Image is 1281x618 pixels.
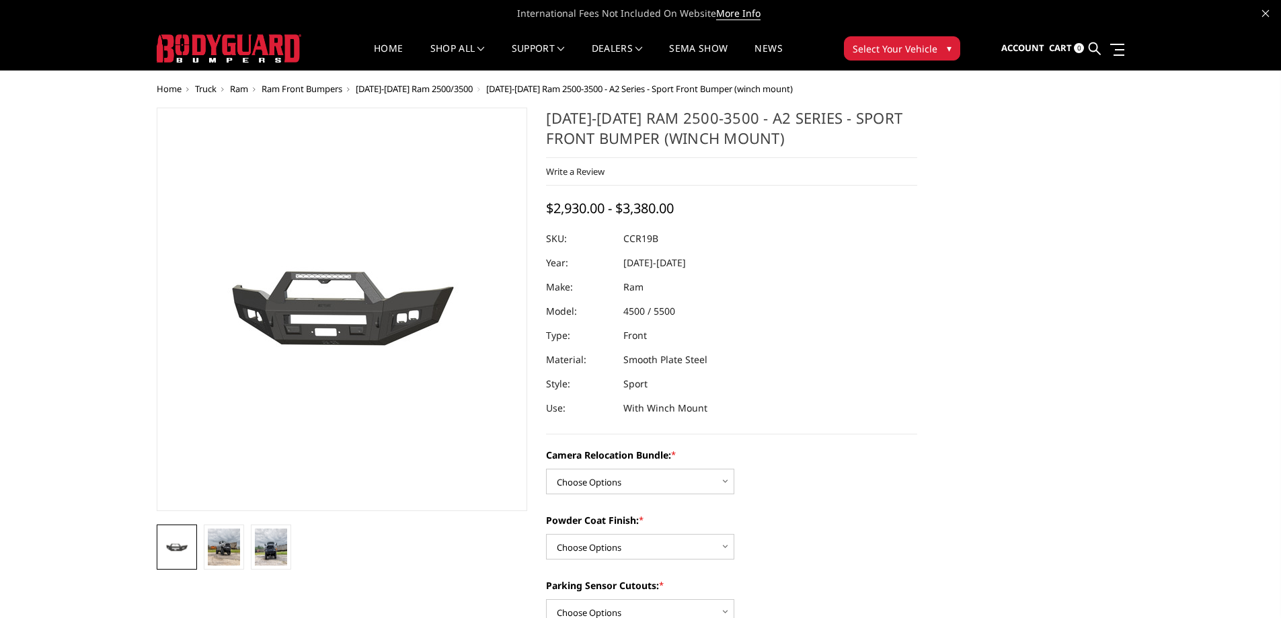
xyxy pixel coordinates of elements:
[546,108,917,158] h1: [DATE]-[DATE] Ram 2500-3500 - A2 Series - Sport Front Bumper (winch mount)
[546,299,613,323] dt: Model:
[157,83,182,95] a: Home
[157,108,528,511] a: 2019-2025 Ram 2500-3500 - A2 Series - Sport Front Bumper (winch mount)
[1001,42,1044,54] span: Account
[173,234,510,385] img: 2019-2025 Ram 2500-3500 - A2 Series - Sport Front Bumper (winch mount)
[157,34,301,63] img: BODYGUARD BUMPERS
[546,199,674,217] span: $2,930.00 - $3,380.00
[623,299,675,323] dd: 4500 / 5500
[546,227,613,251] dt: SKU:
[546,513,917,527] label: Powder Coat Finish:
[546,578,917,592] label: Parking Sensor Cutouts:
[623,323,647,348] dd: Front
[208,529,240,566] img: 2019-2025 Ram 2500-3500 - A2 Series - Sport Front Bumper (winch mount)
[356,83,473,95] a: [DATE]-[DATE] Ram 2500/3500
[546,372,613,396] dt: Style:
[546,165,605,178] a: Write a Review
[1001,30,1044,67] a: Account
[374,44,403,70] a: Home
[546,396,613,420] dt: Use:
[853,42,937,56] span: Select Your Vehicle
[623,396,707,420] dd: With Winch Mount
[623,227,658,251] dd: CCR19B
[262,83,342,95] a: Ram Front Bumpers
[623,251,686,275] dd: [DATE]-[DATE]
[486,83,793,95] span: [DATE]-[DATE] Ram 2500-3500 - A2 Series - Sport Front Bumper (winch mount)
[1074,43,1084,53] span: 0
[947,41,952,55] span: ▾
[546,251,613,275] dt: Year:
[592,44,643,70] a: Dealers
[195,83,217,95] a: Truck
[255,529,287,566] img: 2019-2025 Ram 2500-3500 - A2 Series - Sport Front Bumper (winch mount)
[546,275,613,299] dt: Make:
[546,348,613,372] dt: Material:
[754,44,782,70] a: News
[844,36,960,61] button: Select Your Vehicle
[230,83,248,95] a: Ram
[623,275,644,299] dd: Ram
[623,348,707,372] dd: Smooth Plate Steel
[669,44,728,70] a: SEMA Show
[546,323,613,348] dt: Type:
[1049,42,1072,54] span: Cart
[716,7,761,20] a: More Info
[623,372,648,396] dd: Sport
[1049,30,1084,67] a: Cart 0
[546,448,917,462] label: Camera Relocation Bundle:
[161,540,193,555] img: 2019-2025 Ram 2500-3500 - A2 Series - Sport Front Bumper (winch mount)
[430,44,485,70] a: shop all
[512,44,565,70] a: Support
